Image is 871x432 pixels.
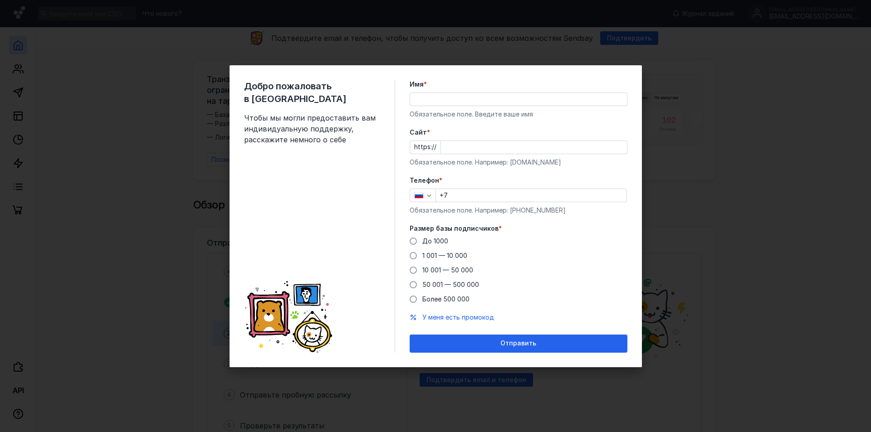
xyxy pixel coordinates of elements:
[422,237,448,245] span: До 1000
[244,80,380,105] span: Добро пожаловать в [GEOGRAPHIC_DATA]
[422,252,467,259] span: 1 001 — 10 000
[500,340,536,347] span: Отправить
[422,266,473,274] span: 10 001 — 50 000
[410,128,427,137] span: Cайт
[410,80,424,89] span: Имя
[410,176,439,185] span: Телефон
[410,110,627,119] div: Обязательное поле. Введите ваше имя
[410,158,627,167] div: Обязательное поле. Например: [DOMAIN_NAME]
[422,281,479,288] span: 50 001 — 500 000
[410,206,627,215] div: Обязательное поле. Например: [PHONE_NUMBER]
[410,224,499,233] span: Размер базы подписчиков
[244,112,380,145] span: Чтобы мы могли предоставить вам индивидуальную поддержку, расскажите немного о себе
[410,335,627,353] button: Отправить
[422,313,494,322] button: У меня есть промокод
[422,313,494,321] span: У меня есть промокод
[422,295,470,303] span: Более 500 000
